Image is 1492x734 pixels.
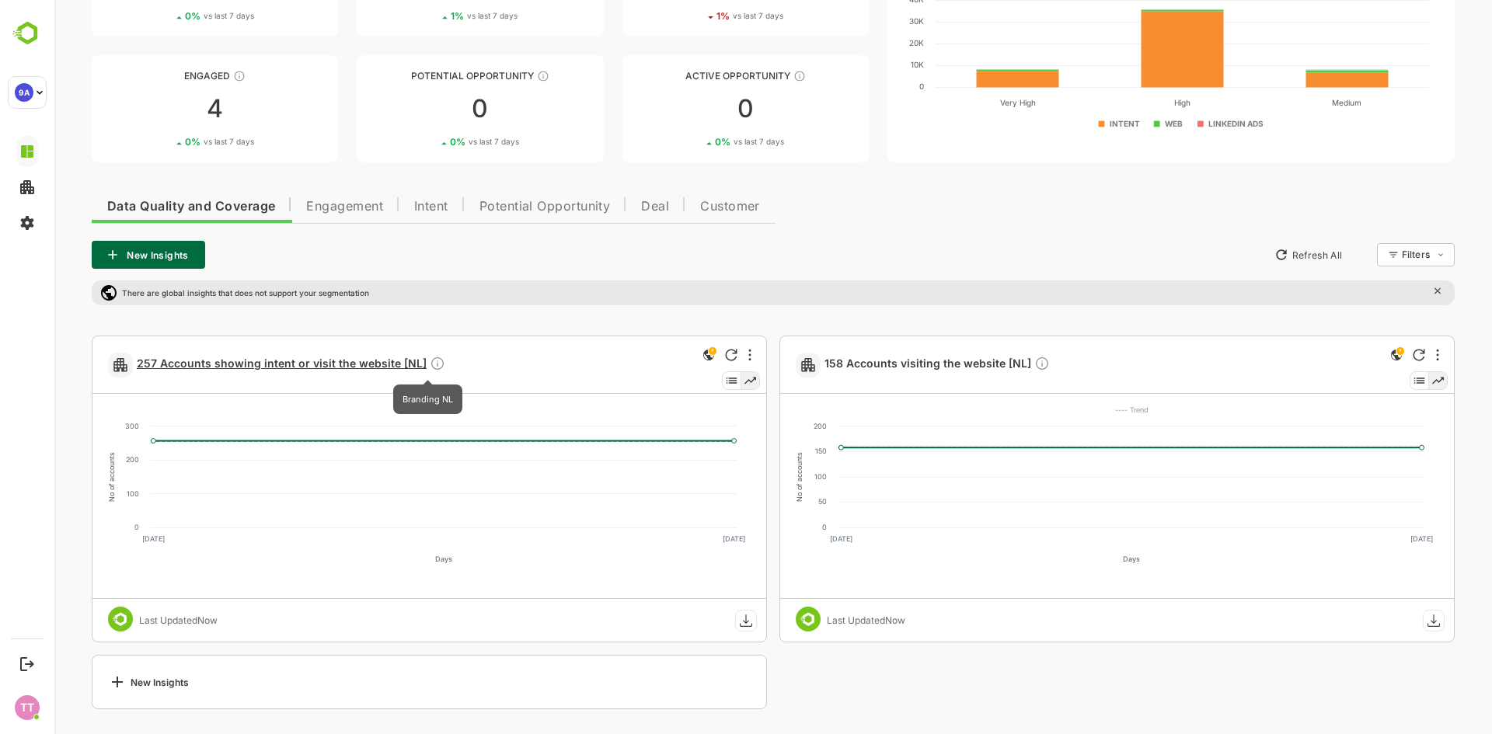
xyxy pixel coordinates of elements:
div: Potential Opportunity [302,70,549,82]
div: These accounts have open opportunities which might be at any of the Sales Stages [739,70,751,82]
div: Last Updated Now [772,614,851,626]
div: Branding NL [375,356,391,374]
text: Medium [1278,98,1307,107]
a: New Insights [37,655,713,709]
button: New Insights [37,241,151,269]
div: 0 [568,96,814,121]
div: Refresh [1358,349,1371,361]
span: vs last 7 days [679,136,730,148]
div: 0 % [396,136,465,148]
div: These accounts are warm, further nurturing would qualify them to MQAs [179,70,191,82]
div: These accounts are MQAs and can be passed on to Inside Sales [483,70,495,82]
div: This is a global insight. Segment selection is not applicable for this view [1333,346,1351,367]
button: Logout [16,653,37,674]
div: 0 % [131,10,200,22]
a: EngagedThese accounts are warm, further nurturing would qualify them to MQAs40%vs last 7 days [37,55,284,162]
text: 20K [855,38,870,47]
text: 0 [80,523,85,531]
text: No of accounts [53,452,61,502]
text: No of accounts [741,452,749,502]
span: vs last 7 days [413,10,463,22]
span: vs last 7 days [678,10,729,22]
div: More [1382,349,1385,361]
span: vs last 7 days [149,10,200,22]
span: vs last 7 days [149,136,200,148]
div: Website visites NL [980,356,995,374]
p: There are global insights that does not support your segmentation [68,288,315,297]
text: High [1120,98,1136,108]
span: vs last 7 days [414,136,465,148]
button: Refresh All [1213,242,1295,267]
text: 100 [72,489,85,498]
text: 50 [764,497,772,506]
a: Active OpportunityThese accounts have open opportunities which might be at any of the Sales Stage... [568,55,814,162]
text: 0 [865,82,870,91]
div: This is a global insight. Segment selection is not applicable for this view [645,346,664,367]
a: 257 Accounts showing intent or visit the website [NL]Branding NL [82,356,397,374]
text: 30K [855,16,870,26]
span: Potential Opportunity [425,200,556,213]
span: Customer [646,200,706,213]
img: BambooboxLogoMark.f1c84d78b4c51b1a7b5f700c9845e183.svg [8,19,47,48]
text: 100 [760,472,772,481]
div: 4 [37,96,284,121]
text: [DATE] [776,534,798,543]
div: Engaged [37,70,284,82]
text: 0 [768,523,772,531]
span: 158 Accounts visiting the website [NL] [770,356,995,374]
div: TT [15,695,40,720]
div: New Insights [54,673,134,691]
div: Branding NL [339,384,408,414]
text: Days [1068,555,1086,563]
div: Last Updated Now [85,614,163,626]
div: 0 % [661,136,730,148]
div: 9A [15,83,33,102]
text: 200 [71,455,85,464]
text: ---- Trend [1061,405,1094,414]
div: 0 % [131,136,200,148]
text: Days [381,555,398,563]
span: Data Quality and Coverage [53,200,221,213]
text: [DATE] [668,534,691,543]
span: Deal [587,200,615,213]
text: 150 [761,447,772,455]
a: Potential OpportunityThese accounts are MQAs and can be passed on to Inside Sales00%vs last 7 days [302,55,549,162]
div: Filters [1346,241,1400,269]
text: 10K [856,60,870,69]
div: 1 % [662,10,729,22]
text: [DATE] [1356,534,1379,543]
span: Engagement [252,200,329,213]
a: 158 Accounts visiting the website [NL]Website visites NL [770,356,1002,374]
span: Intent [360,200,394,213]
text: [DATE] [88,534,110,543]
div: 1 % [396,10,463,22]
div: More [694,349,697,361]
div: Filters [1347,249,1375,260]
div: Active Opportunity [568,70,814,82]
div: Refresh [671,349,683,361]
span: 257 Accounts showing intent or visit the website [NL] [82,356,391,374]
text: Very High [946,98,981,108]
text: 300 [71,422,85,430]
div: 0 [302,96,549,121]
text: 200 [759,422,772,430]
